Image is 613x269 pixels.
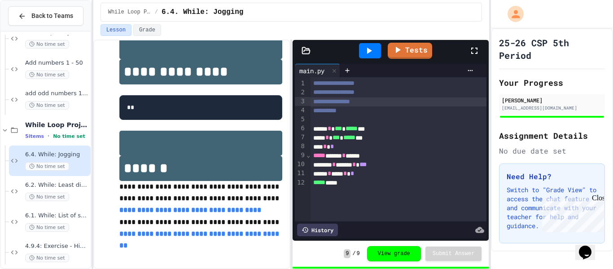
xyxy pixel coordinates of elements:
[295,160,306,169] div: 10
[295,142,306,151] div: 8
[25,254,69,262] span: No time set
[4,4,62,57] div: Chat with us now!Close
[295,106,306,115] div: 4
[162,7,243,18] span: 6.4. While: Jogging
[295,79,306,88] div: 1
[295,115,306,124] div: 5
[306,151,311,159] span: Fold line
[101,24,131,36] button: Lesson
[502,105,602,111] div: [EMAIL_ADDRESS][DOMAIN_NAME]
[108,9,151,16] span: While Loop Projects
[155,9,158,16] span: /
[433,250,475,257] span: Submit Answer
[499,36,605,62] h1: 25-26 CSP 5th Period
[25,223,69,232] span: No time set
[539,194,604,232] iframe: chat widget
[295,151,306,160] div: 9
[25,59,89,67] span: Add numbers 1 - 50
[502,96,602,104] div: [PERSON_NAME]
[25,162,69,171] span: No time set
[295,124,306,133] div: 6
[295,133,306,142] div: 7
[499,146,605,156] div: No due date set
[425,247,482,261] button: Submit Answer
[575,233,604,260] iframe: chat widget
[31,11,73,21] span: Back to Teams
[25,40,69,49] span: No time set
[25,193,69,201] span: No time set
[25,212,89,220] span: 6.1. While: List of squares
[53,133,85,139] span: No time set
[25,71,69,79] span: No time set
[295,66,329,75] div: main.py
[295,169,306,178] div: 11
[295,97,306,106] div: 3
[507,185,597,230] p: Switch to "Grade View" to access the chat feature and communicate with your teacher for help and ...
[25,101,69,110] span: No time set
[25,90,89,97] span: add odd numbers 1-1000
[507,171,597,182] h3: Need Help?
[25,121,89,129] span: While Loop Projects
[8,6,83,26] button: Back to Teams
[295,64,340,77] div: main.py
[498,4,526,24] div: My Account
[25,151,89,159] span: 6.4. While: Jogging
[499,129,605,142] h2: Assignment Details
[133,24,161,36] button: Grade
[499,76,605,89] h2: Your Progress
[25,243,89,250] span: 4.9.4: Exercise - Higher or Lower I
[388,43,432,59] a: Tests
[357,250,360,257] span: 9
[295,178,306,187] div: 12
[48,132,49,140] span: •
[295,88,306,97] div: 2
[25,181,89,189] span: 6.2. While: Least divisor
[297,224,338,236] div: History
[352,250,355,257] span: /
[25,133,44,139] span: 5 items
[344,249,350,258] span: 9
[367,246,421,261] button: View grade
